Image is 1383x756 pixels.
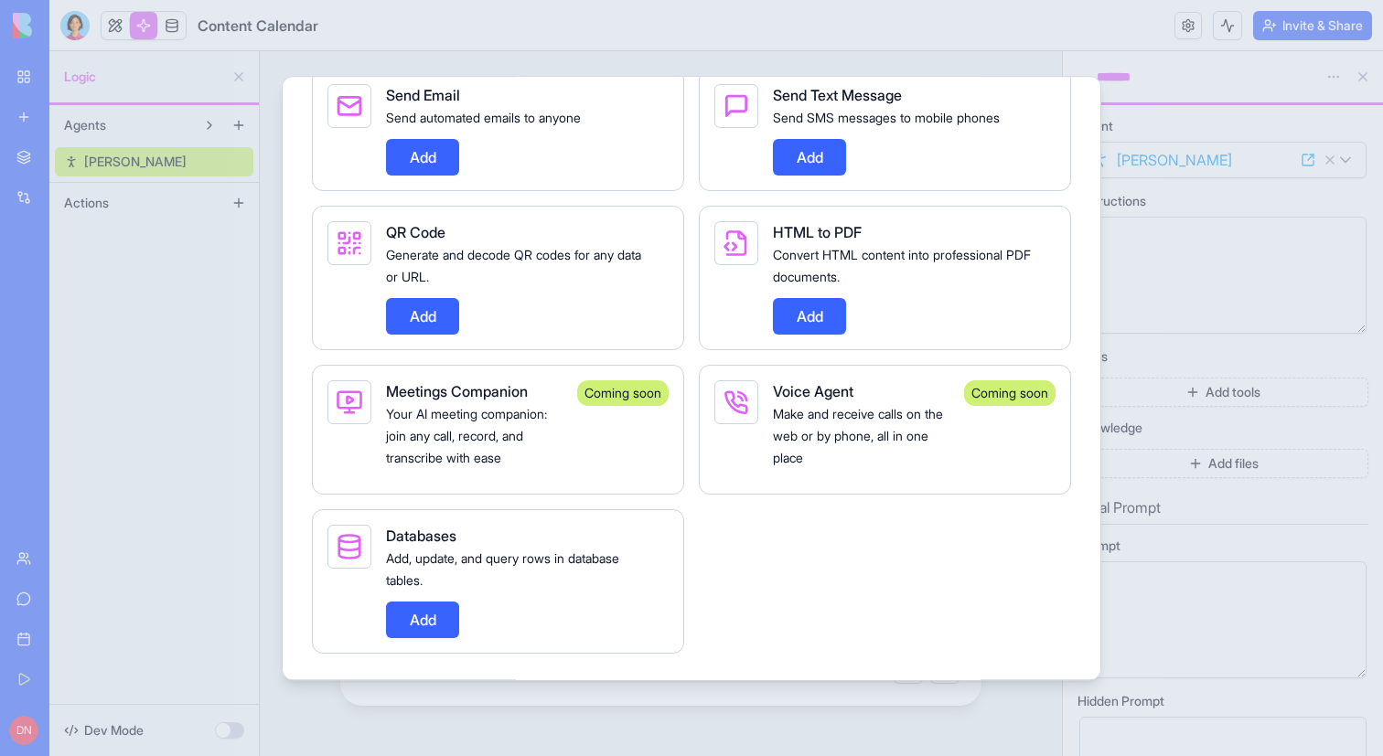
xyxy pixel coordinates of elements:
span: Send Email [386,86,460,104]
button: Add [386,139,459,176]
span: Generate and decode QR codes for any data or URL. [386,247,641,284]
span: Convert HTML content into professional PDF documents. [773,247,1031,284]
span: Voice Agent [773,382,853,400]
span: HTML to PDF [773,223,862,241]
button: Add [386,602,459,638]
span: Send SMS messages to mobile phones [773,110,1000,125]
button: Add [773,139,846,176]
div: Coming soon [577,380,669,406]
span: QR Code [386,223,445,241]
button: Add [386,298,459,335]
span: Databases [386,527,456,545]
span: Add, update, and query rows in database tables. [386,550,619,588]
span: Meetings Companion [386,382,528,400]
button: Add [773,298,846,335]
span: Send automated emails to anyone [386,110,581,125]
span: Make and receive calls on the web or by phone, all in one place [773,406,943,465]
span: Your AI meeting companion: join any call, record, and transcribe with ease [386,406,547,465]
div: Coming soon [964,380,1056,406]
span: Send Text Message [773,86,902,104]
